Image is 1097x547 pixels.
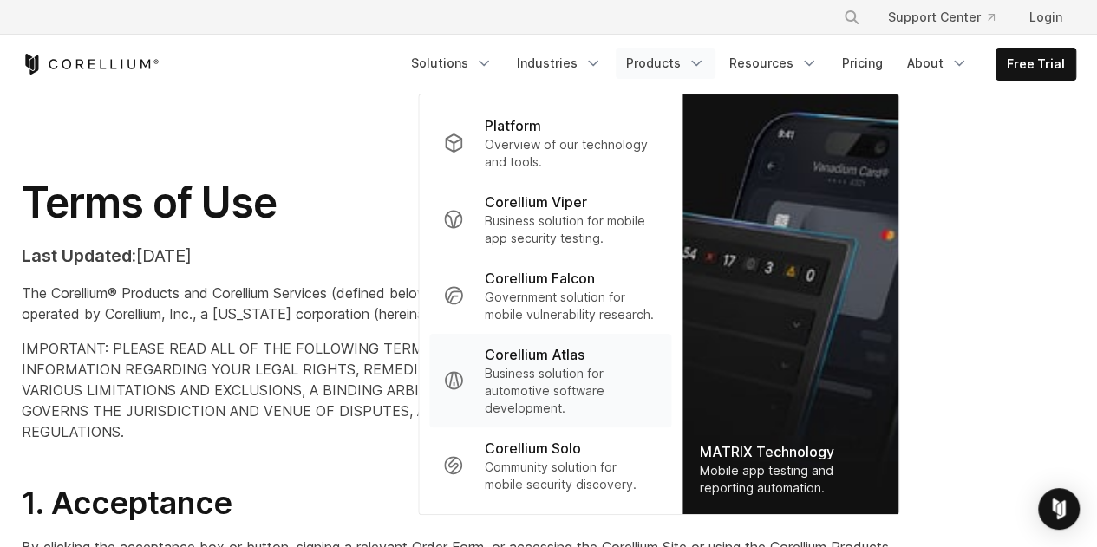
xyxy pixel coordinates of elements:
p: Business solution for mobile app security testing. [485,212,657,247]
a: Corellium Atlas Business solution for automotive software development. [429,334,671,427]
button: Search [836,2,867,33]
a: Corellium Viper Business solution for mobile app security testing. [429,181,671,257]
p: Community solution for mobile security discovery. [485,459,657,493]
a: Pricing [832,48,893,79]
p: Corellium Atlas [485,344,584,365]
span: IMPORTANT: PLEASE READ ALL OF THE FOLLOWING TERMS OF USE CAREFULLY. THESE TERMS CONTAIN IMPORTANT... [22,340,884,440]
div: Navigation Menu [401,48,1076,81]
p: Business solution for automotive software development. [485,365,657,417]
a: Support Center [874,2,1009,33]
p: Overview of our technology and tools. [485,136,657,171]
a: Login [1015,2,1076,33]
div: Navigation Menu [822,2,1076,33]
p: Corellium Falcon [485,268,595,289]
a: Corellium Falcon Government solution for mobile vulnerability research. [429,257,671,334]
a: Platform Overview of our technology and tools. [429,105,671,181]
a: Industries [506,48,612,79]
a: Corellium Home [22,54,160,75]
a: Products [616,48,715,79]
a: About [897,48,978,79]
p: Corellium Solo [485,438,581,459]
p: [DATE] [22,243,895,269]
a: Free Trial [996,49,1075,80]
div: Open Intercom Messenger [1038,488,1080,530]
div: Mobile app testing and reporting automation. [700,462,882,497]
p: Platform [485,115,541,136]
h1: Terms of Use [22,177,895,229]
a: Resources [719,48,828,79]
p: Corellium Viper [485,192,587,212]
img: Matrix_WebNav_1x [682,94,899,514]
p: Government solution for mobile vulnerability research. [485,289,657,323]
div: MATRIX Technology [700,441,882,462]
a: Corellium Solo Community solution for mobile security discovery. [429,427,671,504]
a: MATRIX Technology Mobile app testing and reporting automation. [682,94,899,514]
span: 1. Acceptance [22,484,232,522]
strong: Last Updated: [22,245,136,266]
a: Solutions [401,48,503,79]
span: The Corellium® Products and Corellium Services (defined below), and all content and features cont... [22,284,844,322]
